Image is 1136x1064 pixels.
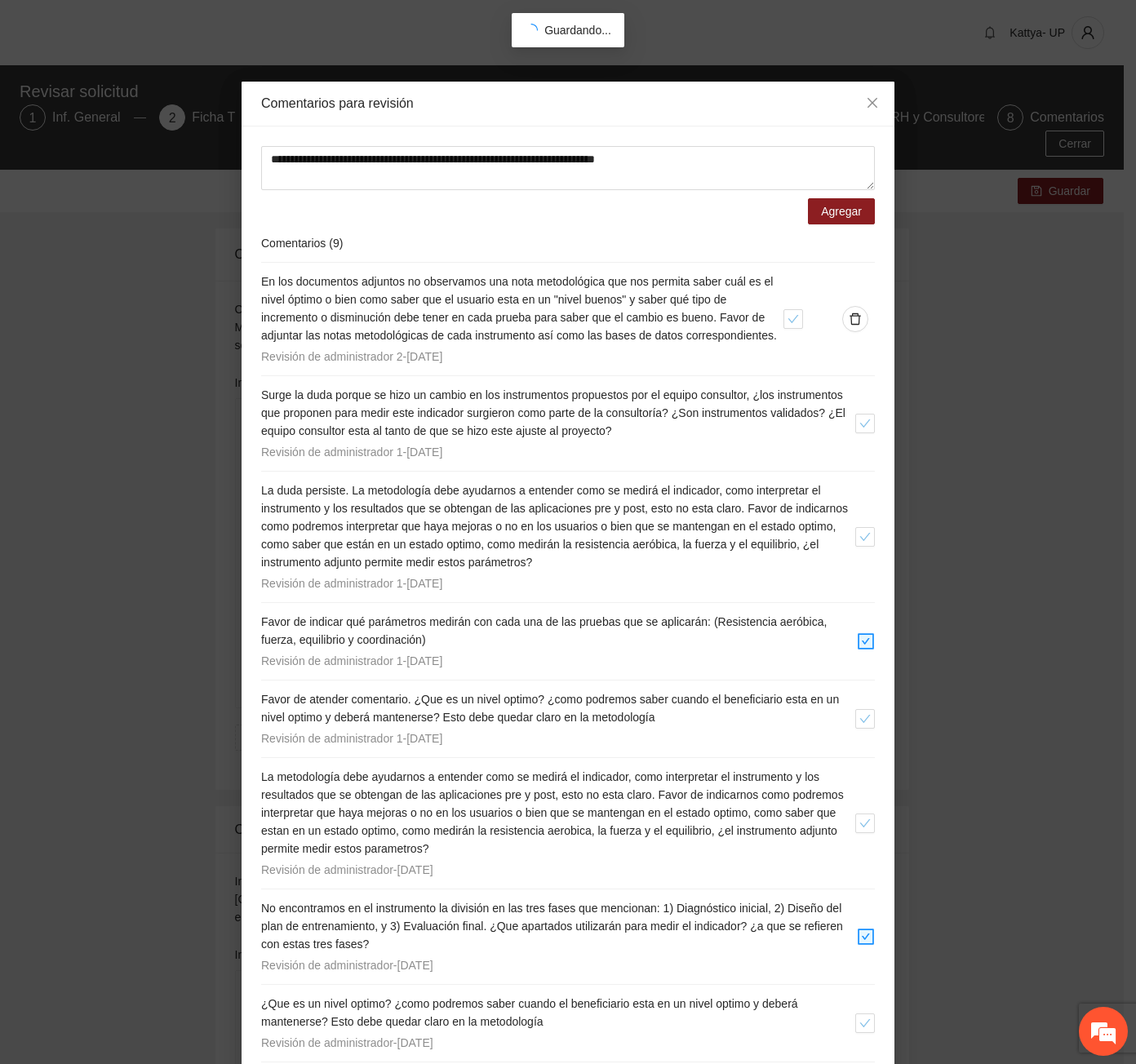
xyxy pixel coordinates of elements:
[857,928,875,946] span: check-square
[783,309,803,329] button: check
[856,1017,874,1029] span: check
[261,484,848,569] span: La duda persiste. La metodología debe ayudarnos a entender como se medirá el indicador, como inte...
[261,350,442,363] span: Revisión de administrador 2 - [DATE]
[261,997,798,1028] span: ¿Que es un nivel optimo? ¿como podremos saber cuando el beneficiario esta en un nivel optimo y de...
[261,237,343,250] span: Comentarios ( 9 )
[261,1036,433,1049] span: Revisión de administrador - [DATE]
[808,198,875,224] button: Agregar
[821,202,862,220] span: Agregar
[866,96,879,109] span: close
[261,959,433,972] span: Revisión de administrador - [DATE]
[544,24,611,37] span: Guardando...
[261,902,843,951] span: No encontramos en el instrumento la división en las tres fases que mencionan: 1) Diagnóstico inic...
[855,527,875,547] button: check
[856,713,874,725] span: check
[857,632,875,650] span: check-square
[843,313,868,326] span: delete
[855,414,875,433] button: check
[261,275,777,342] span: En los documentos adjuntos no observamos una nota metodológica que nos permita saber cuál es el n...
[842,306,868,332] button: delete
[261,732,442,745] span: Revisión de administrador 1 - [DATE]
[261,446,442,459] span: Revisión de administrador 1 - [DATE]
[261,654,442,667] span: Revisión de administrador 1 - [DATE]
[855,709,875,729] button: check
[856,418,874,429] span: check
[856,818,874,829] span: check
[261,863,433,876] span: Revisión de administrador - [DATE]
[784,313,802,325] span: check
[261,95,875,113] div: Comentarios para revisión
[261,577,442,590] span: Revisión de administrador 1 - [DATE]
[261,615,827,646] span: Favor de indicar qué parámetros medirán con cada una de las pruebas que se aplicarán: (Resistenci...
[856,531,874,543] span: check
[261,388,845,437] span: Surge la duda porque se hizo un cambio en los instrumentos propuestos por el equipo consultor, ¿l...
[261,770,844,855] span: La metodología debe ayudarnos a entender como se medirá el indicador, como interpretar el instrum...
[523,22,539,38] span: loading
[261,693,839,724] span: Favor de atender comentario. ¿Que es un nivel optimo? ¿como podremos saber cuando el beneficiario...
[855,1013,875,1033] button: check
[850,82,894,126] button: Close
[855,814,875,833] button: check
